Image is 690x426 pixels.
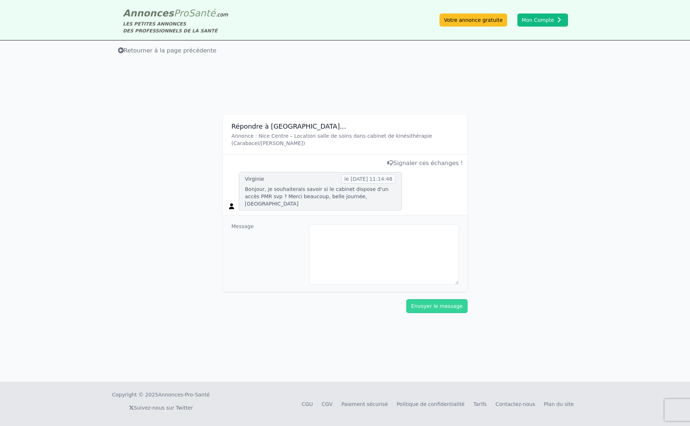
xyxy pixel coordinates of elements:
[232,122,459,131] h3: Répondre à [GEOGRAPHIC_DATA]...
[341,401,388,407] a: Paiement sécurisé
[118,47,124,53] i: Retourner à la liste
[123,20,228,34] div: LES PETITES ANNONCES DES PROFESSIONNELS DE LA SANTÉ
[406,299,468,313] button: Envoyer le message
[397,401,465,407] a: Politique de confidentialité
[544,401,574,407] a: Plan du site
[232,223,303,285] dt: Message
[232,132,459,147] p: Annonce : Nice Centre – Location salle de soins dans cabinet de kinésithérapie (Carabacel/[PERSON...
[189,8,216,19] span: Santé
[245,175,264,183] div: Virginie
[322,401,332,407] a: CGV
[118,47,217,54] span: Retourner à la page précédente
[227,159,463,168] div: Signaler ces échanges !
[341,174,396,184] span: le [DATE] 11:14:48
[517,13,568,27] button: Mon Compte
[216,12,228,17] span: .com
[245,185,396,207] p: Bonjour, je souhaiterais savoir si le cabinet dispose d'un accès PMR svp ? Merci beaucoup, belle ...
[301,401,313,407] a: CGU
[473,401,487,407] a: Tarifs
[496,401,535,407] a: Contactez-nous
[112,391,210,398] div: Copyright © 2025
[123,8,228,19] a: AnnoncesProSanté.com
[123,8,174,19] span: Annonces
[174,8,189,19] span: Pro
[439,13,507,27] a: Votre annonce gratuite
[158,391,209,398] a: Annonces-Pro-Santé
[129,405,193,411] a: Suivez-nous sur Twitter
